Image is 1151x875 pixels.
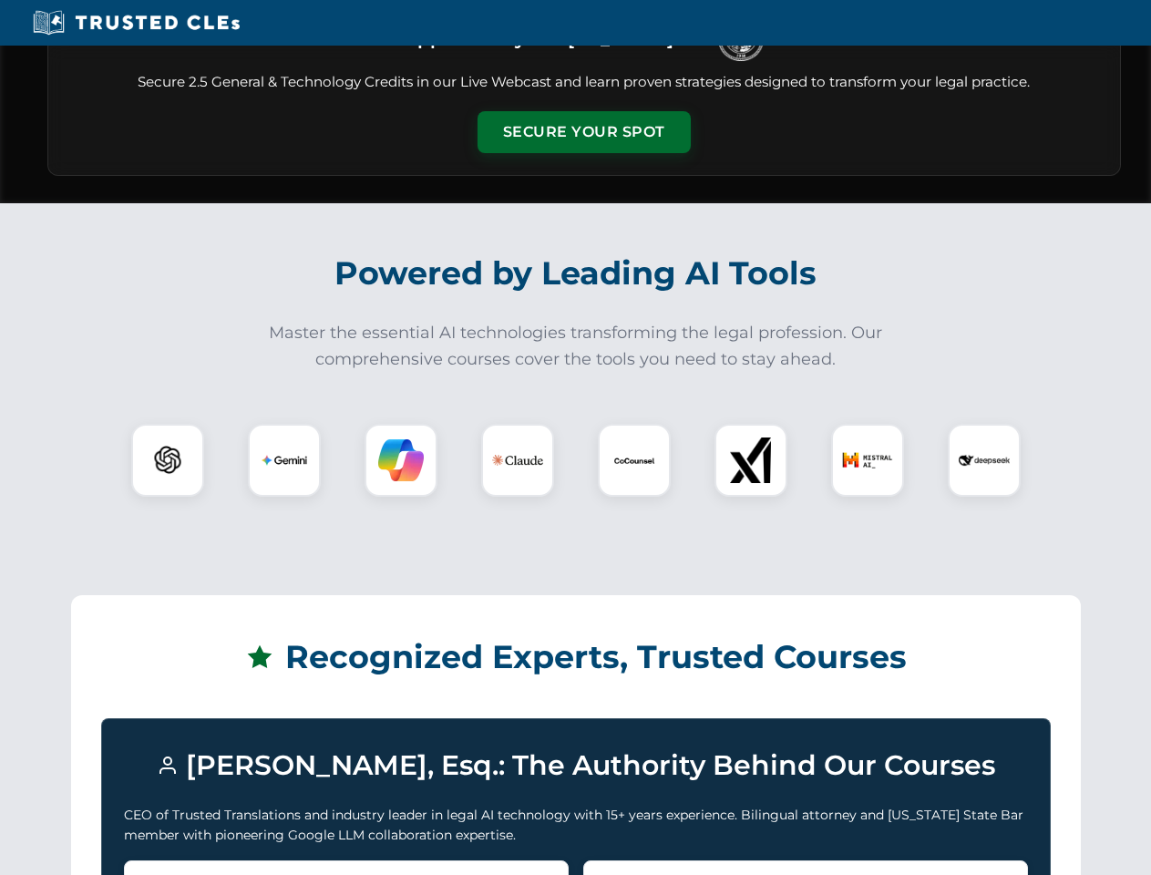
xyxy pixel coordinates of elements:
[611,437,657,483] img: CoCounsel Logo
[598,424,671,497] div: CoCounsel
[831,424,904,497] div: Mistral AI
[141,434,194,487] img: ChatGPT Logo
[948,424,1021,497] div: DeepSeek
[262,437,307,483] img: Gemini Logo
[492,435,543,486] img: Claude Logo
[131,424,204,497] div: ChatGPT
[257,320,895,373] p: Master the essential AI technologies transforming the legal profession. Our comprehensive courses...
[27,9,245,36] img: Trusted CLEs
[714,424,787,497] div: xAI
[959,435,1010,486] img: DeepSeek Logo
[101,625,1051,689] h2: Recognized Experts, Trusted Courses
[842,435,893,486] img: Mistral AI Logo
[378,437,424,483] img: Copilot Logo
[71,242,1081,305] h2: Powered by Leading AI Tools
[70,72,1098,93] p: Secure 2.5 General & Technology Credits in our Live Webcast and learn proven strategies designed ...
[365,424,437,497] div: Copilot
[481,424,554,497] div: Claude
[124,741,1028,790] h3: [PERSON_NAME], Esq.: The Authority Behind Our Courses
[248,424,321,497] div: Gemini
[124,805,1028,846] p: CEO of Trusted Translations and industry leader in legal AI technology with 15+ years experience....
[728,437,774,483] img: xAI Logo
[478,111,691,153] button: Secure Your Spot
